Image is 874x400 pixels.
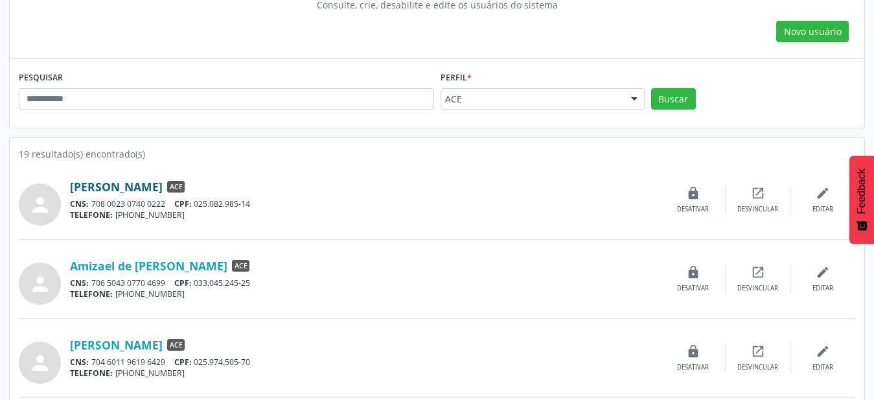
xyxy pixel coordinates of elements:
[816,344,830,359] i: edit
[776,21,849,43] button: Novo usuário
[677,205,709,214] div: Desativar
[812,205,833,214] div: Editar
[70,368,113,379] span: TELEFONE:
[849,156,874,244] button: Feedback - Mostrar pesquisa
[812,363,833,372] div: Editar
[751,344,765,359] i: open_in_new
[70,288,661,300] div: [PHONE_NUMBER]
[70,259,227,273] a: Amizael de [PERSON_NAME]
[174,277,192,288] span: CPF:
[812,284,833,293] div: Editar
[174,198,192,209] span: CPF:
[677,363,709,372] div: Desativar
[70,368,661,379] div: [PHONE_NUMBER]
[651,88,696,110] button: Buscar
[737,284,778,293] div: Desvincular
[174,357,192,368] span: CPF:
[70,277,661,288] div: 706 5043 0770 4699 033.045.245-25
[784,25,842,38] span: Novo usuário
[686,186,700,200] i: lock
[70,288,113,300] span: TELEFONE:
[70,180,163,194] a: [PERSON_NAME]
[70,357,661,368] div: 704 6011 9619 6429 025.974.505-70
[19,147,855,161] div: 19 resultado(s) encontrado(s)
[167,181,185,193] span: ACE
[441,68,472,88] label: Perfil
[70,198,89,209] span: CNS:
[70,338,163,352] a: [PERSON_NAME]
[737,363,778,372] div: Desvincular
[70,209,661,220] div: [PHONE_NUMBER]
[816,186,830,200] i: edit
[70,277,89,288] span: CNS:
[856,169,868,214] span: Feedback
[70,357,89,368] span: CNS:
[29,193,52,217] i: person
[232,260,249,272] span: ACE
[737,205,778,214] div: Desvincular
[816,265,830,279] i: edit
[686,344,700,359] i: lock
[29,351,52,375] i: person
[70,209,113,220] span: TELEFONE:
[167,339,185,351] span: ACE
[677,284,709,293] div: Desativar
[445,93,618,106] span: ACE
[751,265,765,279] i: open_in_new
[29,272,52,296] i: person
[70,198,661,209] div: 708 0023 0740 0222 025.082.985-14
[751,186,765,200] i: open_in_new
[686,265,700,279] i: lock
[19,68,63,88] label: PESQUISAR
